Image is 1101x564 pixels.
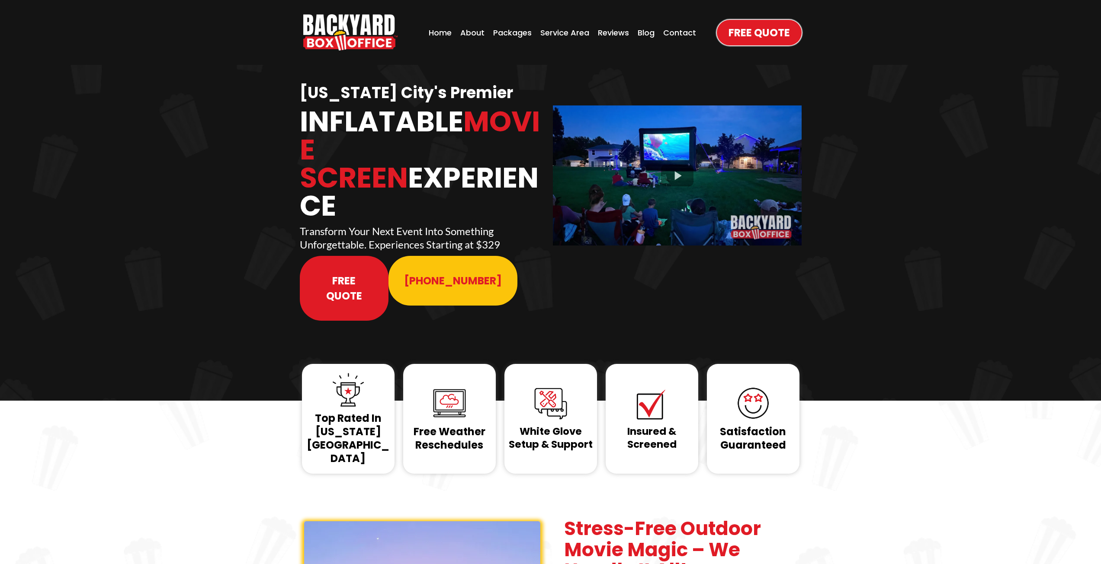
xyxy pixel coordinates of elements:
[300,256,389,321] a: Free Quote
[300,224,549,251] p: Transform Your Next Event Into Something Unforgettable. Experiences Starting at $329
[315,273,373,303] span: Free Quote
[303,14,398,51] a: https://www.backyardboxoffice.com
[717,20,802,45] a: Free Quote
[404,273,502,288] span: [PHONE_NUMBER]
[300,102,540,198] span: Movie Screen
[661,24,699,41] a: Contact
[304,411,392,425] h1: Top Rated In
[507,425,595,451] h1: White Glove Setup & Support
[426,24,454,41] a: Home
[538,24,592,41] a: Service Area
[405,425,494,452] h1: Free Weather Reschedules
[458,24,487,41] a: About
[300,108,549,220] h1: Inflatable Experience
[709,425,797,452] h1: Satisfaction Guaranteed
[304,425,392,465] h1: [US_STATE][GEOGRAPHIC_DATA]
[595,24,632,41] a: Reviews
[491,24,534,41] a: Packages
[303,14,398,51] img: Backyard Box Office
[608,425,696,451] h1: Insured & Screened
[388,256,517,306] a: 913-214-1202
[729,25,790,40] span: Free Quote
[300,83,549,103] h1: [US_STATE] City's Premier
[635,24,657,41] a: Blog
